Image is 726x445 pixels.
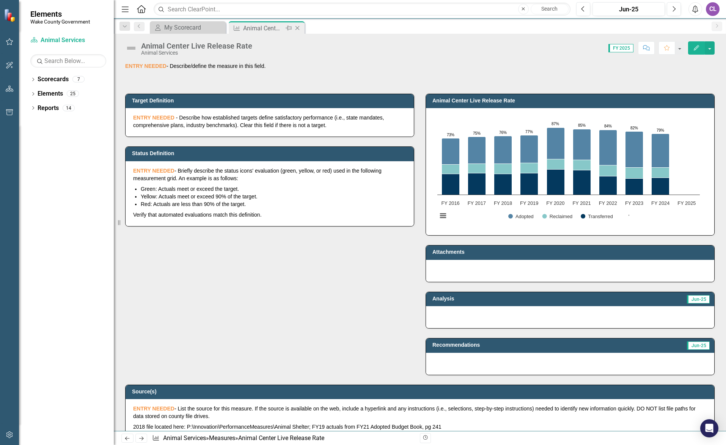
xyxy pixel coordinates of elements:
div: 25 [67,91,79,97]
h3: Source(s) [132,389,710,395]
text: FY 2017 [468,200,486,206]
text: 85% [578,123,586,127]
h3: Target Definition [132,98,410,104]
div: 14 [63,105,75,111]
text: 82% [630,126,638,130]
path: FY 2023, 21. Transferred. [625,179,643,195]
path: FY 2016, 34. Adopted. [442,138,460,165]
div: Animal Center Live Release Rate [238,434,324,442]
small: Wake County Government [30,19,90,25]
p: 2018 file located here: P:\Innovation\PerformanceMeasures\Animal Shelter; FY19 actuals from FY21 ... [133,421,707,431]
span: FY 2025 [608,44,633,52]
path: FY 2018, 13. Reclaimed. [494,164,512,174]
text: 75% [473,131,481,135]
strong: ENTRY NEEDED [133,115,174,121]
div: Open Intercom Messenger [700,419,718,437]
h3: Analysis [432,296,566,302]
path: FY 2022, 46. Adopted. [599,130,617,165]
text: FY 2022 [599,200,617,206]
input: Search ClearPoint... [154,3,570,16]
g: ', series 4 of 4. Line with 10 data points. [449,126,662,140]
button: Show Transferred [581,214,613,219]
div: My Scorecard [164,23,224,32]
path: FY 2024, 44. Adopted. [652,134,669,168]
path: FY 2016, 12. Reclaimed. [442,165,460,174]
div: » » [152,434,414,443]
input: Search Below... [30,54,106,68]
g: Adopted, series 1 of 4. Bar series with 10 bars. [442,118,687,168]
path: FY 2016, 27. Transferred. [442,174,460,195]
text: 76% [499,131,507,135]
path: FY 2021, 32. Transferred. [573,170,591,195]
path: FY 2021, 13. Reclaimed. [573,160,591,170]
p: - Describe how established targets define satisfactory performance (i.e., state mandates, compreh... [133,114,406,129]
a: My Scorecard [152,23,224,32]
span: ENTRY NEEDED [133,406,174,412]
span: - Briefly describe the status icons' evaluation (green, yellow, or red) used in the following mea... [133,168,382,181]
li: Red: Actuals are less than 90% of the target. [141,200,406,208]
img: ClearPoint Strategy [4,9,17,22]
button: Show Adopted [508,214,534,219]
span: Jun-25 [687,295,710,303]
path: FY 2023, 14. Reclaimed. [625,168,643,179]
strong: ENTRY NEEDED [133,168,174,174]
h3: Attachments [432,249,710,255]
text: 79% [657,128,664,132]
text: FY 2020 [546,200,564,206]
span: Elements [30,9,90,19]
path: FY 2020, 41. Adopted. [547,128,565,159]
text: FY 2024 [651,200,669,206]
a: Animal Services [30,36,106,45]
path: FY 2020, 87. '. [554,126,557,129]
a: Measures [209,434,235,442]
button: Show ' [621,214,630,219]
path: FY 2020, 33. Transferred. [547,170,565,195]
div: 7 [72,76,85,83]
path: FY 2021, 85. '. [580,128,583,131]
path: FY 2017, 35. Adopted. [468,137,486,164]
path: FY 2019, 36. Adopted. [520,135,538,163]
text: FY 2021 [573,200,591,206]
h3: Recommendations [432,342,618,348]
path: FY 2022, 84. '. [607,129,610,132]
path: FY 2022, 24. Transferred. [599,176,617,195]
path: FY 2023, 47. Adopted. [625,132,643,168]
path: FY 2017, 12. Reclaimed. [468,164,486,173]
div: Chart. Highcharts interactive chart. [434,114,707,228]
text: FY 2018 [494,200,512,206]
path: FY 2019, 28. Transferred. [520,173,538,195]
text: FY 2025 [677,200,696,206]
a: Animal Services [163,434,206,442]
span: ENTRY NEEDED [125,63,167,69]
text: FY 2023 [625,200,643,206]
p: - List the source for this measure. If the source is available on the web, include a hyperlink an... [133,405,707,421]
div: Animal Center Live Release Rate [243,24,284,33]
path: FY 2024, 22. Transferred. [652,178,669,195]
svg: Interactive chart [434,114,704,228]
img: Not Defined [125,42,137,54]
p: Verify that automated evaluations match this definition. [133,209,406,219]
text: 77% [525,130,533,134]
button: Jun-25 [592,2,665,16]
path: FY 2018, 36. Adopted. [494,136,512,164]
button: Show Reclaimed [542,214,572,219]
text: 73% [447,133,454,137]
span: Search [541,6,558,12]
h3: Status Definition [132,151,410,156]
h3: Animal Center Live Release Rate [432,98,710,104]
path: FY 2020, 13. Reclaimed. [547,159,565,170]
path: FY 2022, 14. Reclaimed. [599,165,617,176]
text: 87% [552,122,559,126]
a: Elements [38,90,63,98]
path: FY 2021, 40. Adopted. [573,129,591,160]
button: CL [706,2,720,16]
div: Animal Center Live Release Rate [141,42,252,50]
path: FY 2019, 13. Reclaimed. [520,163,538,173]
p: - Describe/define the measure in this field. [125,62,715,70]
text: 84% [604,124,612,128]
span: Jun-25 [687,341,710,350]
button: Search [531,4,569,14]
path: FY 2024, 13. Reclaimed. [652,168,669,178]
text: FY 2019 [520,200,538,206]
